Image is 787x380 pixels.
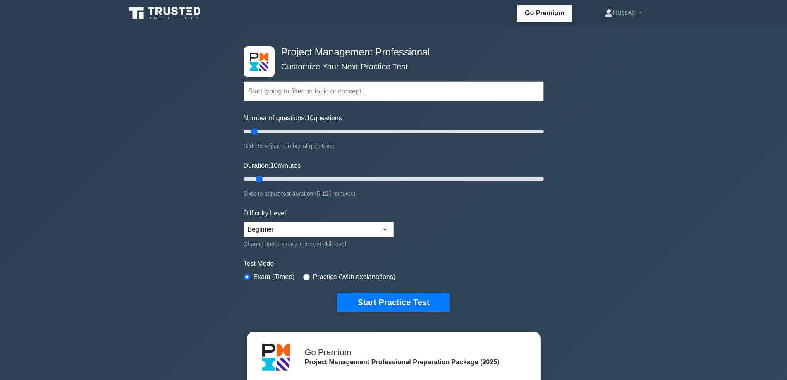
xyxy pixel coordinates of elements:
label: Difficulty Level [244,208,286,218]
span: 10 [270,162,277,169]
div: Slide to adjust number of questions [244,141,544,151]
label: Exam (Timed) [254,272,295,282]
a: Hussain [585,5,662,21]
label: Test Mode [244,259,544,269]
label: Duration: minutes [244,161,301,171]
button: Start Practice Test [337,293,449,312]
div: Choose based on your current skill level [244,239,394,249]
input: Start typing to filter on topic or concept... [244,81,544,101]
h4: Project Management Professional [278,46,503,58]
label: Number of questions: questions [244,113,342,123]
a: Go Premium [520,8,569,18]
span: 10 [306,115,314,122]
label: Practice (With explanations) [313,272,395,282]
div: Slide to adjust test duration (5-120 minutes) [244,189,544,198]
